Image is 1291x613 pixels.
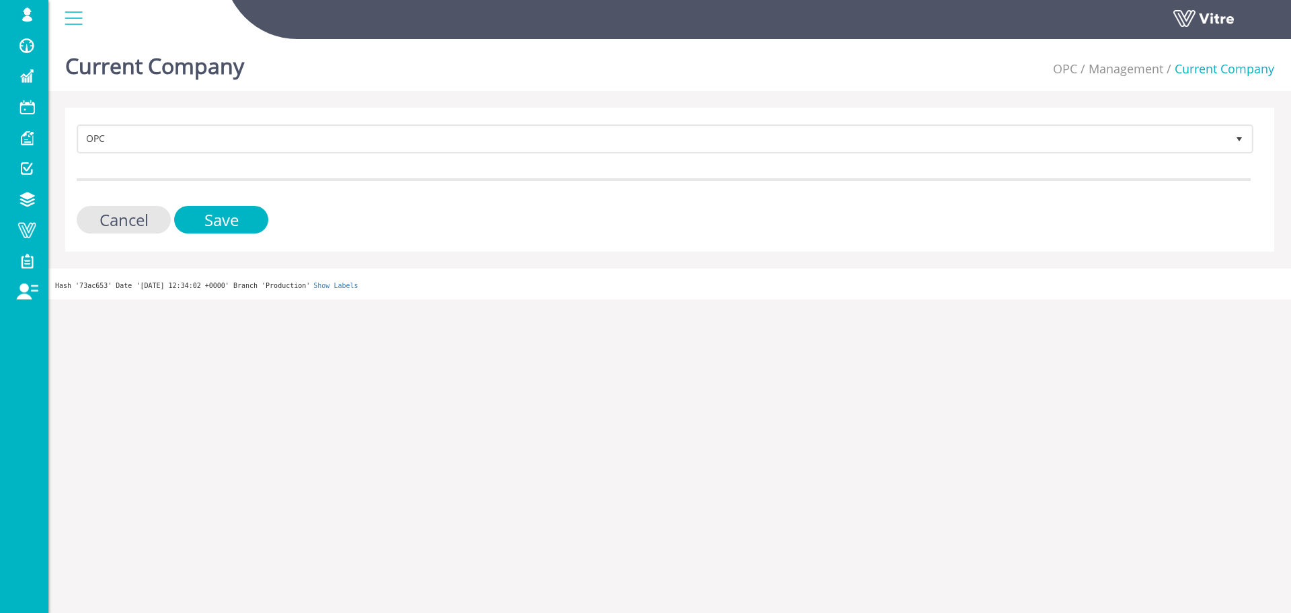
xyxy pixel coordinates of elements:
h1: Current Company [65,34,244,91]
input: Save [174,206,268,233]
input: Cancel [77,206,171,233]
li: Current Company [1163,61,1274,78]
li: Management [1077,61,1163,78]
a: Show Labels [313,282,358,289]
span: OPC [79,127,1227,151]
span: select [1227,127,1251,151]
span: Hash '73ac653' Date '[DATE] 12:34:02 +0000' Branch 'Production' [55,282,310,289]
a: OPC [1053,61,1077,77]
